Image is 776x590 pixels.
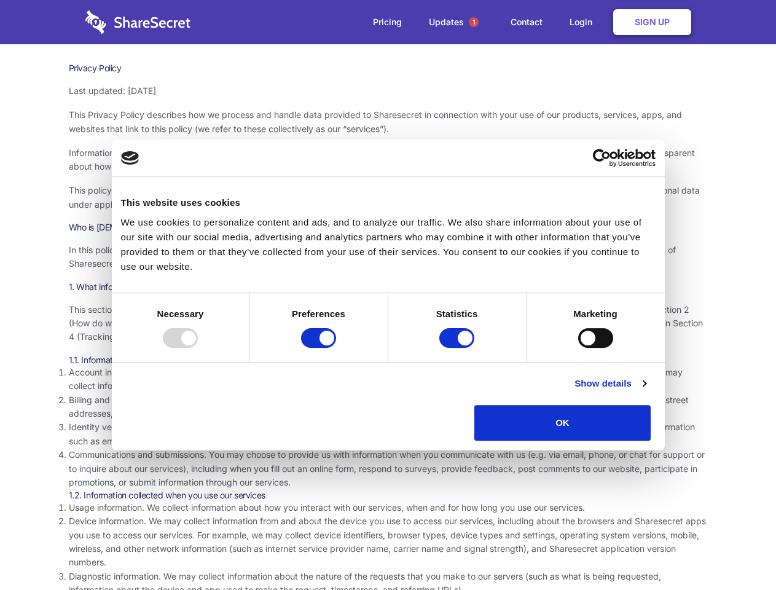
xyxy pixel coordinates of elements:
a: Sign Up [613,9,691,35]
a: Contact [498,3,555,41]
span: 1 [469,17,479,27]
img: logo-wordmark-white-trans-d4663122ce5f474addd5e946df7df03e33cb6a1c49d2221995e7729f52c070b2.svg [85,10,190,34]
span: Identity verification information. Some services require you to verify your identity as part of c... [69,422,695,446]
img: logo [121,151,139,165]
span: Billing and payment information. In order to purchase a service, you may need to provide us with ... [69,395,689,419]
span: 1.1. Information you provide to us [69,355,192,365]
a: Login [557,3,611,41]
strong: Statistics [436,309,478,319]
span: Device information. We may collect information from and about the device you use to access our se... [69,516,706,567]
span: 1. What information do we collect about you? [69,281,238,292]
a: Show details [574,376,646,391]
span: Account information. Our services generally require you to create an account before you can acces... [69,367,683,391]
span: In this policy, “Sharesecret,” “we,” “us,” and “our” refer to Sharesecret Inc., a U.S. company. S... [69,245,676,269]
span: This Privacy Policy describes how we process and handle data provided to Sharesecret in connectio... [69,109,682,133]
span: 1.2. Information collected when you use our services [69,490,265,500]
div: This website uses cookies [121,195,656,210]
span: This policy uses the term “personal data” to refer to information that is related to an identifie... [69,185,700,209]
p: Last updated: [DATE] [69,84,708,98]
strong: Preferences [292,309,345,319]
span: This section describes the various types of information we collect from and about you. To underst... [69,304,703,342]
strong: Marketing [573,309,617,319]
h1: Privacy Policy [69,63,708,74]
div: We use cookies to personalize content and ads, and to analyze our traffic. We also share informat... [121,215,656,274]
span: Who is [DEMOGRAPHIC_DATA]? [69,222,192,232]
a: Pricing [361,3,414,41]
span: Usage information. We collect information about how you interact with our services, when and for ... [69,502,585,513]
span: Information security and privacy are at the heart of what Sharesecret values and promotes as a co... [69,147,695,171]
a: Usercentrics Cookiebot - opens in a new window [548,149,656,167]
span: Communications and submissions. You may choose to provide us with information when you communicat... [69,449,705,487]
strong: Necessary [157,309,204,319]
button: OK [474,405,651,441]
